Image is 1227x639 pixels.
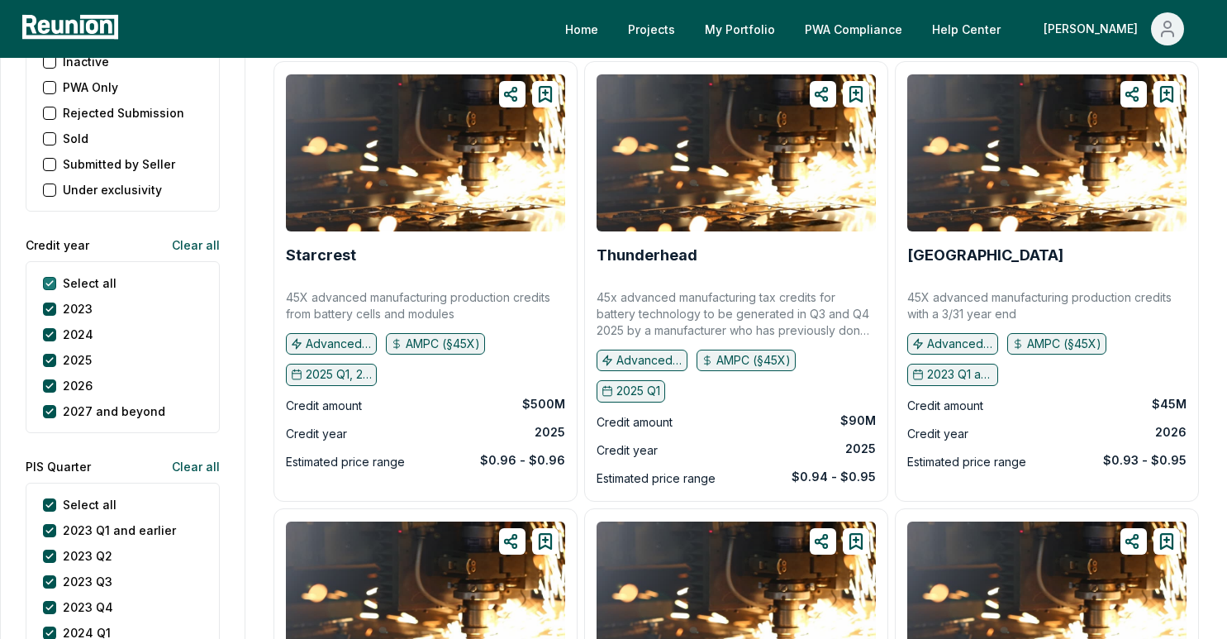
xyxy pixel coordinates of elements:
div: $500M [522,396,565,412]
label: 2023 Q1 and earlier [63,522,176,539]
label: 2023 Q2 [63,547,112,565]
div: Credit year [597,441,658,460]
img: Thunderhead [597,74,876,231]
div: Estimated price range [907,452,1026,472]
label: 2023 [63,300,93,317]
b: Starcrest [286,246,356,264]
div: Credit year [907,424,968,444]
p: 45x advanced manufacturing tax credits for battery technology to be generated in Q3 and Q4 2025 b... [597,289,876,339]
p: Advanced manufacturing [927,336,993,352]
img: Starcrest [286,74,565,231]
div: $0.93 - $0.95 [1103,452,1187,469]
div: Estimated price range [597,469,716,489]
label: Inactive [63,53,109,70]
a: Projects [615,12,688,45]
div: 2026 [1155,424,1187,441]
button: 2025 Q1, 2025 Q2, 2025 Q3, 2025 Q4 [286,364,377,385]
p: 45X advanced manufacturing production credits with a 3/31 year end [907,289,1187,322]
p: 45X advanced manufacturing production credits from battery cells and modules [286,289,565,322]
a: PWA Compliance [792,12,915,45]
label: 2023 Q4 [63,598,113,616]
a: Thunderhead [597,247,697,264]
button: Clear all [159,228,220,261]
b: Thunderhead [597,246,697,264]
label: PIS Quarter [26,458,91,475]
nav: Main [552,12,1210,45]
b: [GEOGRAPHIC_DATA] [907,246,1063,264]
div: 2025 [845,441,876,457]
p: 2025 Q1, 2025 Q2, 2025 Q3, 2025 Q4 [306,366,372,383]
label: 2025 [63,351,92,369]
p: AMPC (§45X) [1027,336,1101,352]
label: 2023 Q3 [63,573,112,590]
label: Credit year [26,236,89,254]
a: Starcrest [286,247,356,264]
label: PWA Only [63,79,118,96]
div: $0.94 - $0.95 [792,469,876,485]
label: Select all [63,496,117,513]
div: $0.96 - $0.96 [480,452,565,469]
label: Sold [63,130,88,147]
div: Estimated price range [286,452,405,472]
a: Help Center [919,12,1014,45]
div: 2025 [535,424,565,441]
button: Clear all [159,450,220,483]
p: Advanced manufacturing [306,336,372,352]
div: Credit amount [907,396,983,416]
button: [PERSON_NAME] [1030,12,1197,45]
div: Credit amount [286,396,362,416]
button: 2023 Q1 and earlier [907,364,998,385]
label: Rejected Submission [63,104,184,122]
label: Select all [63,274,117,292]
div: Credit amount [597,412,673,432]
button: Advanced manufacturing [597,350,687,371]
div: [PERSON_NAME] [1044,12,1144,45]
button: Advanced manufacturing [907,333,998,355]
p: Advanced manufacturing [616,352,682,369]
div: $45M [1152,396,1187,412]
a: [GEOGRAPHIC_DATA] [907,247,1063,264]
a: Home [552,12,611,45]
label: 2024 [63,326,93,343]
label: 2026 [63,377,93,394]
img: Mountain Springs [907,74,1187,231]
p: 2023 Q1 and earlier [927,366,993,383]
div: $90M [840,412,876,429]
p: AMPC (§45X) [716,352,791,369]
label: Under exclusivity [63,181,162,198]
button: Advanced manufacturing [286,333,377,355]
label: 2027 and beyond [63,403,165,420]
a: My Portfolio [692,12,788,45]
div: Credit year [286,424,347,444]
p: AMPC (§45X) [406,336,480,352]
p: 2025 Q1 [616,383,660,399]
button: 2025 Q1 [597,380,665,402]
label: Submitted by Seller [63,155,175,173]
